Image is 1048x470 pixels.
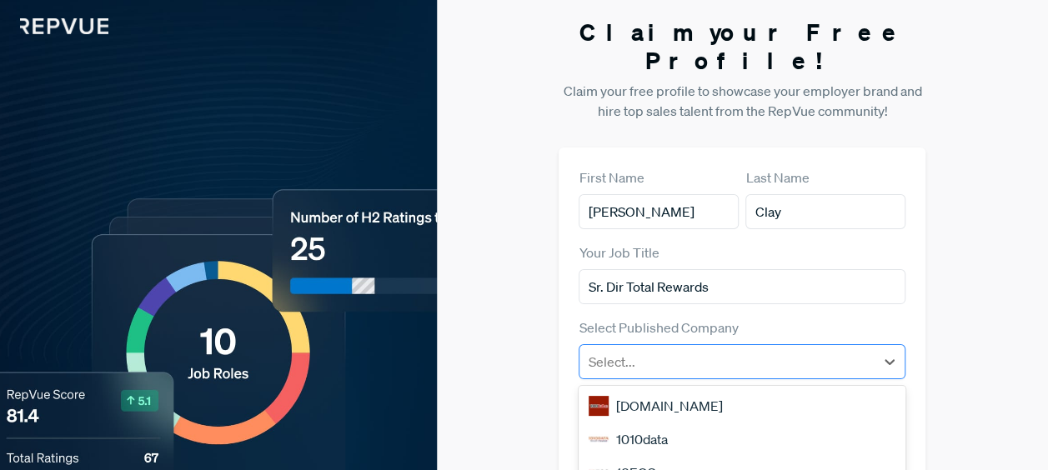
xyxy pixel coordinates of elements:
label: Last Name [745,167,809,187]
div: 1010data [579,422,905,456]
label: Your Job Title [579,242,659,262]
label: First Name [579,167,644,187]
img: 1010data [589,429,609,449]
input: Title [579,269,905,304]
p: Claim your free profile to showcase your employer brand and hire top sales talent from the RepVue... [559,81,925,121]
input: Last Name [745,194,905,229]
div: [DOMAIN_NAME] [579,389,905,422]
h3: Claim your Free Profile! [559,18,925,74]
img: 1000Bulbs.com [589,396,609,416]
label: Select Published Company [579,317,738,337]
input: First Name [579,194,739,229]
